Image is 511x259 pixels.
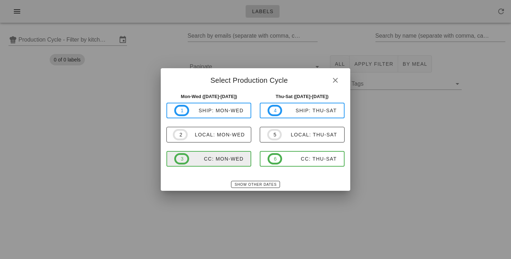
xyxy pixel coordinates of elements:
[180,155,183,163] span: 3
[166,127,251,142] button: 2local: Mon-Wed
[282,156,337,162] div: CC: Thu-Sat
[273,131,276,139] span: 5
[231,181,280,188] button: Show Other Dates
[181,94,237,99] strong: Mon-Wed ([DATE]-[DATE])
[179,131,182,139] span: 2
[276,94,329,99] strong: Thu-Sat ([DATE]-[DATE])
[260,127,345,142] button: 5local: Thu-Sat
[189,156,244,162] div: CC: Mon-Wed
[260,151,345,167] button: 6CC: Thu-Sat
[274,107,276,114] span: 4
[234,183,276,187] span: Show Other Dates
[166,151,251,167] button: 3CC: Mon-Wed
[188,132,245,137] div: local: Mon-Wed
[282,108,337,113] div: ship: Thu-Sat
[282,132,337,137] div: local: Thu-Sat
[260,103,345,118] button: 4ship: Thu-Sat
[161,68,350,90] div: Select Production Cycle
[189,108,244,113] div: ship: Mon-Wed
[180,107,183,114] span: 1
[274,155,276,163] span: 6
[166,103,251,118] button: 1ship: Mon-Wed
